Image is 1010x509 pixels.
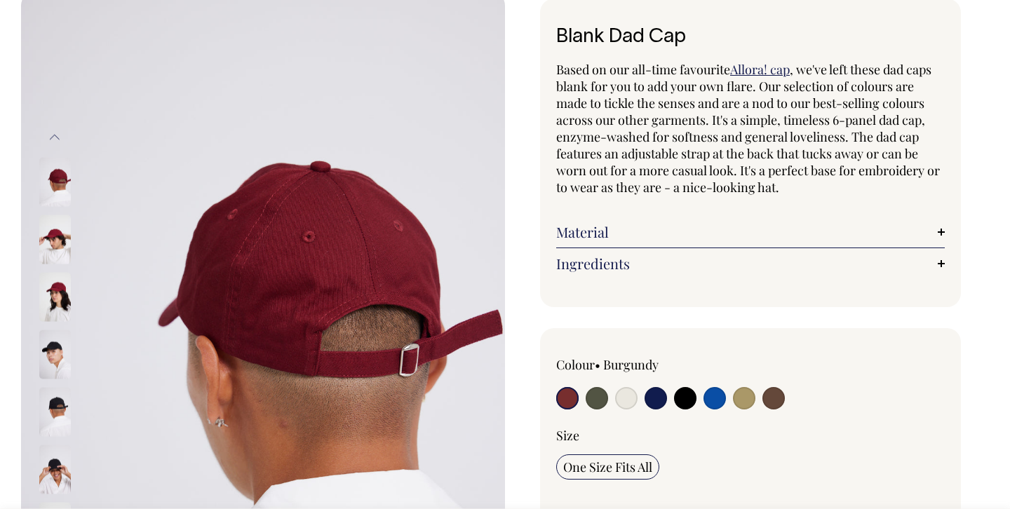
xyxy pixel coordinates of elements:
label: Burgundy [603,356,659,373]
img: burgundy [39,215,71,264]
a: Allora! cap [730,61,790,78]
img: black [39,387,71,436]
h1: Blank Dad Cap [556,27,945,48]
img: black [39,444,71,494]
input: One Size Fits All [556,454,659,480]
span: One Size Fits All [563,459,652,475]
img: burgundy [39,272,71,321]
img: burgundy [39,157,71,206]
button: Previous [44,122,65,154]
a: Material [556,224,945,240]
div: Size [556,427,945,444]
a: Ingredients [556,255,945,272]
span: • [595,356,600,373]
div: Colour [556,356,712,373]
span: , we've left these dad caps blank for you to add your own flare. Our selection of colours are mad... [556,61,940,196]
span: Based on our all-time favourite [556,61,730,78]
img: black [39,330,71,379]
